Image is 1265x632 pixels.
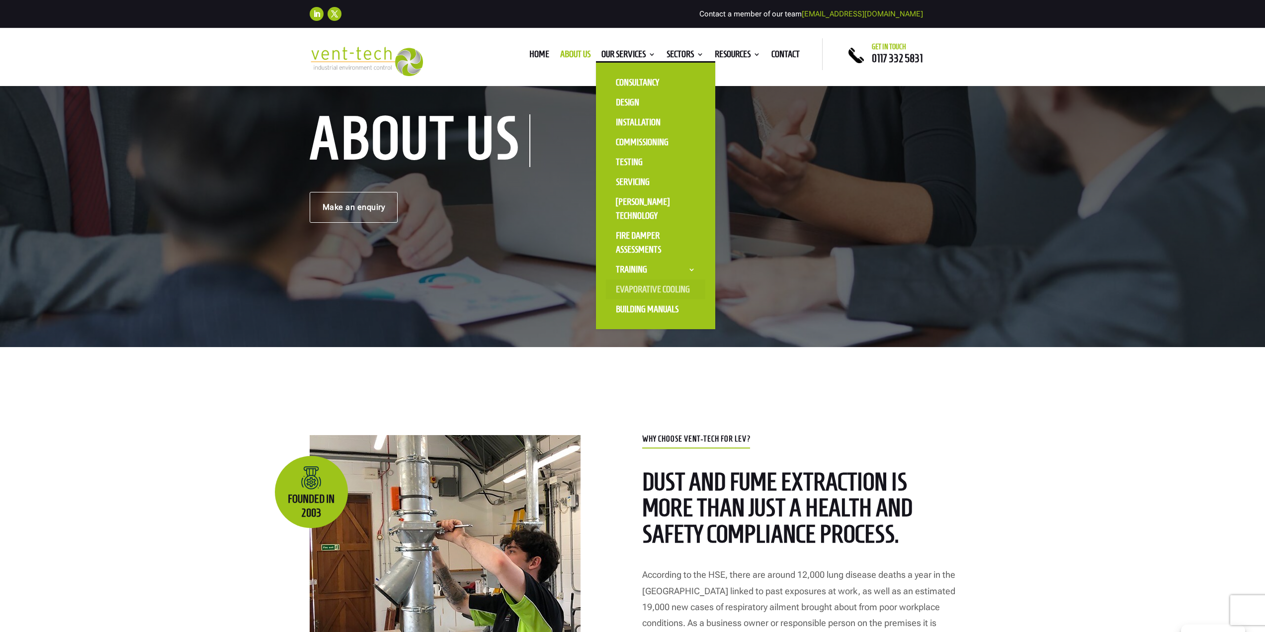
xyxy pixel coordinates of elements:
[606,73,705,92] a: Consultancy
[699,9,923,18] span: Contact a member of our team
[328,7,341,21] a: Follow on X
[872,43,906,51] span: Get in touch
[715,51,760,62] a: Resources
[872,52,923,64] a: 0117 332 5831
[606,112,705,132] a: Installation
[606,260,705,279] a: Training
[642,435,956,443] p: Why Choose Vent-Tech for LEV?
[606,152,705,172] a: Testing
[310,7,324,21] a: Follow on LinkedIn
[606,92,705,112] a: Design
[310,192,398,223] a: Make an enquiry
[606,279,705,299] a: Evaporative Cooling
[606,132,705,152] a: Commissioning
[606,299,705,319] a: Building Manuals
[667,51,704,62] a: Sectors
[642,469,956,552] h2: dust and fume extraction is more than just a health and safety compliance process.
[606,172,705,192] a: Servicing
[771,51,800,62] a: Contact
[601,51,656,62] a: Our Services
[529,51,549,62] a: Home
[310,47,423,76] img: 2023-09-27T08_35_16.549ZVENT-TECH---Clear-background
[606,226,705,260] a: Fire Damper Assessments
[275,466,348,520] p: Founded in 2003
[310,114,530,167] h1: About us
[560,51,590,62] a: About us
[802,9,923,18] a: [EMAIL_ADDRESS][DOMAIN_NAME]
[606,192,705,226] a: [PERSON_NAME] Technology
